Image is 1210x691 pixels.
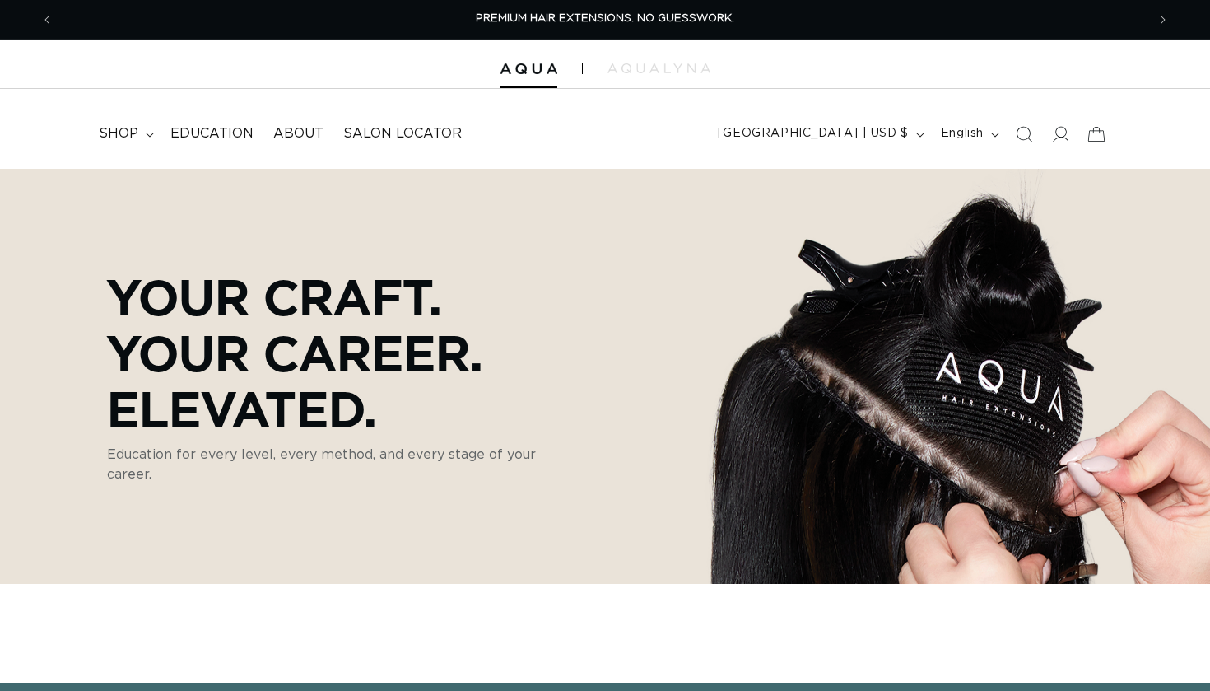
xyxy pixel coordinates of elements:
[333,115,472,152] a: Salon Locator
[107,445,576,484] p: Education for every level, every method, and every stage of your career.
[107,268,576,437] p: Your Craft. Your Career. Elevated.
[500,63,557,75] img: Aqua Hair Extensions
[607,63,710,73] img: aqualyna.com
[476,13,734,24] span: PREMIUM HAIR EXTENSIONS. NO GUESSWORK.
[343,125,462,142] span: Salon Locator
[718,125,909,142] span: [GEOGRAPHIC_DATA] | USD $
[1145,4,1181,35] button: Next announcement
[89,115,161,152] summary: shop
[941,125,984,142] span: English
[931,119,1006,150] button: English
[708,119,931,150] button: [GEOGRAPHIC_DATA] | USD $
[1006,116,1042,152] summary: Search
[263,115,333,152] a: About
[99,125,138,142] span: shop
[29,4,65,35] button: Previous announcement
[170,125,254,142] span: Education
[273,125,323,142] span: About
[161,115,263,152] a: Education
